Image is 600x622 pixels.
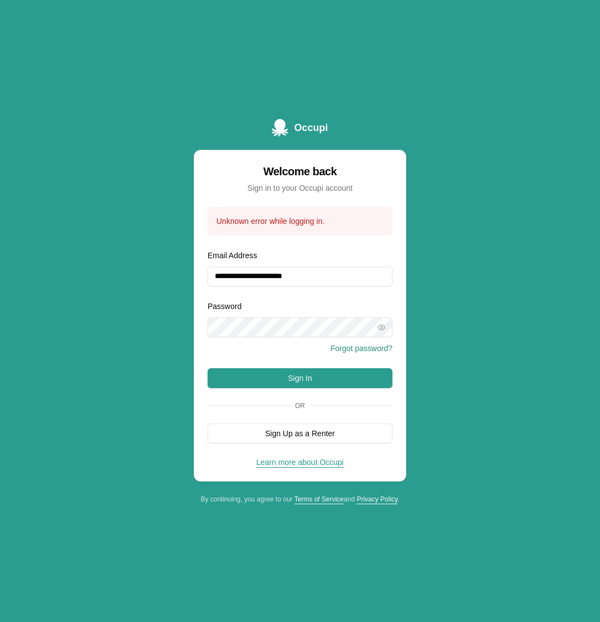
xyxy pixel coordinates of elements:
a: Learn more about Occupi [256,458,344,467]
label: Password [208,302,241,311]
button: Sign Up as a Renter [208,424,392,443]
div: By continuing, you agree to our and . [194,495,406,504]
span: Or [291,401,309,410]
a: Occupi [272,119,328,137]
button: Forgot password? [330,343,392,354]
div: Sign in to your Occupi account [208,182,392,194]
label: Email Address [208,251,257,260]
div: Unknown error while logging in. [216,216,384,227]
a: Privacy Policy [356,495,397,503]
button: Sign In [208,368,392,388]
a: Terms of Service [294,495,344,503]
div: Welcome back [208,164,392,179]
span: Occupi [294,120,328,135]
